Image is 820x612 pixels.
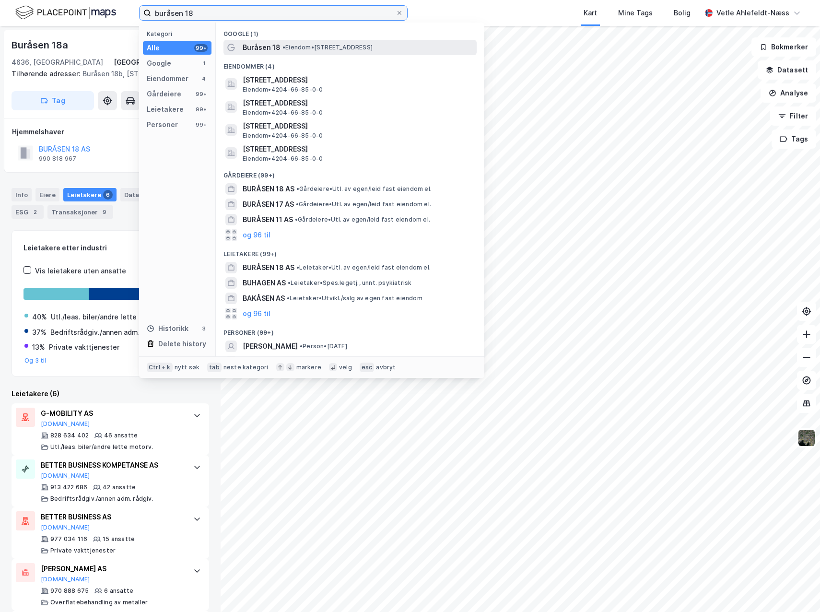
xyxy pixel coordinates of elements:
[296,264,299,271] span: •
[200,59,208,67] div: 1
[772,129,816,149] button: Tags
[100,207,109,217] div: 9
[41,472,90,480] button: [DOMAIN_NAME]
[12,57,103,68] div: 4636, [GEOGRAPHIC_DATA]
[63,188,117,201] div: Leietakere
[772,566,820,612] iframe: Chat Widget
[223,364,269,371] div: neste kategori
[35,265,126,277] div: Vis leietakere uten ansatte
[716,7,789,19] div: Vetle Ahlefeldt-Næss
[772,566,820,612] div: Kontrollprogram for chat
[50,547,116,554] div: Private vakttjenester
[41,408,184,419] div: G-MOBILITY AS
[120,188,156,201] div: Datasett
[376,364,396,371] div: avbryt
[243,229,270,241] button: og 96 til
[50,483,87,491] div: 913 422 686
[287,294,422,302] span: Leietaker • Utvikl./salg av egen fast eiendom
[12,388,209,400] div: Leietakere (6)
[296,264,431,271] span: Leietaker • Utl. av egen/leid fast eiendom el.
[296,200,299,208] span: •
[282,44,373,51] span: Eiendom • [STREET_ADDRESS]
[618,7,653,19] div: Mine Tags
[674,7,691,19] div: Bolig
[216,321,484,339] div: Personer (99+)
[12,188,32,201] div: Info
[147,323,188,334] div: Historikk
[39,155,76,163] div: 990 818 967
[51,311,164,323] div: Utl./leas. biler/andre lette motorv.
[103,483,136,491] div: 42 ansatte
[770,106,816,126] button: Filter
[35,188,59,201] div: Eiere
[41,524,90,531] button: [DOMAIN_NAME]
[339,364,352,371] div: velg
[751,37,816,57] button: Bokmerker
[216,243,484,260] div: Leietakere (99+)
[50,432,89,439] div: 828 634 402
[41,563,184,575] div: [PERSON_NAME] AS
[41,511,184,523] div: BETTER BUSINESS AS
[243,86,323,94] span: Eiendom • 4204-66-85-0-0
[47,205,113,219] div: Transaksjoner
[288,279,411,287] span: Leietaker • Spes.legetj., unnt. psykiatrisk
[243,143,473,155] span: [STREET_ADDRESS]
[41,420,90,428] button: [DOMAIN_NAME]
[12,70,82,78] span: Tilhørende adresser:
[50,535,87,543] div: 977 034 116
[104,432,138,439] div: 46 ansatte
[147,42,160,54] div: Alle
[243,199,294,210] span: BURÅSEN 17 AS
[243,155,323,163] span: Eiendom • 4204-66-85-0-0
[243,341,298,352] span: [PERSON_NAME]
[12,91,94,110] button: Tag
[41,459,184,471] div: BETTER BUSINESS KOMPETANSE AS
[15,4,116,21] img: logo.f888ab2527a4732fd821a326f86c7f29.svg
[300,342,303,350] span: •
[147,88,181,100] div: Gårdeiere
[158,338,206,350] div: Delete history
[216,164,484,181] div: Gårdeiere (99+)
[194,90,208,98] div: 99+
[32,311,47,323] div: 40%
[114,57,209,68] div: [GEOGRAPHIC_DATA], 66/85
[194,44,208,52] div: 99+
[360,363,375,372] div: esc
[175,364,200,371] div: nytt søk
[296,364,321,371] div: markere
[300,342,347,350] span: Person • [DATE]
[287,294,290,302] span: •
[12,68,201,80] div: Buråsen 18b, [STREET_ADDRESS]
[23,242,197,254] div: Leietakere etter industri
[49,341,119,353] div: Private vakttjenester
[147,30,211,37] div: Kategori
[147,73,188,84] div: Eiendommer
[12,37,70,53] div: Buråsen 18a
[30,207,40,217] div: 2
[758,60,816,80] button: Datasett
[296,185,432,193] span: Gårdeiere • Utl. av egen/leid fast eiendom el.
[147,363,173,372] div: Ctrl + k
[295,216,430,224] span: Gårdeiere • Utl. av egen/leid fast eiendom el.
[50,587,89,595] div: 970 888 675
[243,97,473,109] span: [STREET_ADDRESS]
[243,308,270,319] button: og 96 til
[50,443,153,451] div: Utl./leas. biler/andre lette motorv.
[243,109,323,117] span: Eiendom • 4204-66-85-0-0
[243,277,286,289] span: BUHAGEN AS
[288,279,291,286] span: •
[243,293,285,304] span: BAKÅSEN AS
[24,357,47,365] button: Og 3 til
[200,75,208,82] div: 4
[296,185,299,192] span: •
[216,55,484,72] div: Eiendommer (4)
[243,42,281,53] span: Buråsen 18
[12,126,209,138] div: Hjemmelshaver
[194,106,208,113] div: 99+
[151,6,396,20] input: Søk på adresse, matrikkel, gårdeiere, leietakere eller personer
[104,587,133,595] div: 6 ansatte
[41,576,90,583] button: [DOMAIN_NAME]
[12,205,44,219] div: ESG
[50,327,164,338] div: Bedriftsrådgiv./annen adm. rådgiv.
[243,132,323,140] span: Eiendom • 4204-66-85-0-0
